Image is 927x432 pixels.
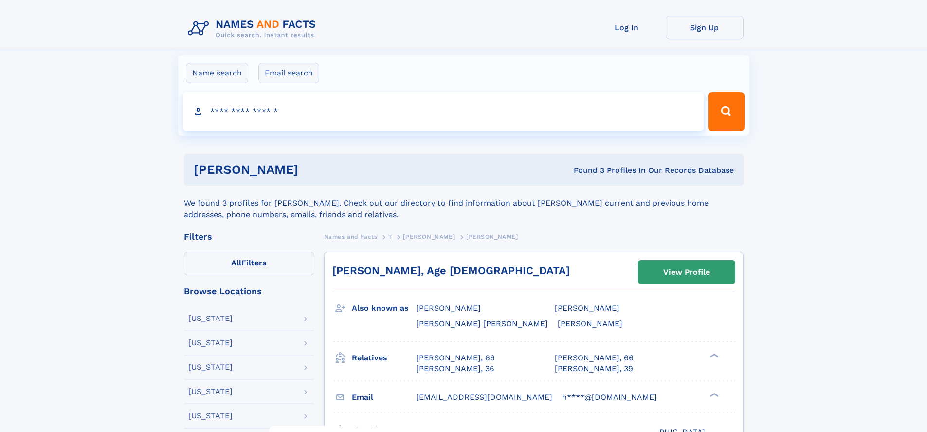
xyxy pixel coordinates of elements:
[708,392,719,398] div: ❯
[184,287,314,296] div: Browse Locations
[186,63,248,83] label: Name search
[416,393,552,402] span: [EMAIL_ADDRESS][DOMAIN_NAME]
[663,261,710,283] div: View Profile
[666,16,744,39] a: Sign Up
[188,412,233,420] div: [US_STATE]
[184,186,744,221] div: We found 3 profiles for [PERSON_NAME]. Check out our directory to find information about [PERSON_...
[231,258,241,267] span: All
[416,303,481,313] span: [PERSON_NAME]
[188,339,233,347] div: [US_STATE]
[352,300,416,317] h3: Also known as
[188,363,233,371] div: [US_STATE]
[352,350,416,366] h3: Relatives
[708,352,719,358] div: ❯
[588,16,666,39] a: Log In
[416,353,495,363] a: [PERSON_NAME], 66
[555,363,633,374] a: [PERSON_NAME], 39
[555,353,634,363] a: [PERSON_NAME], 66
[188,388,233,395] div: [US_STATE]
[184,232,314,241] div: Filters
[194,164,436,176] h1: [PERSON_NAME]
[436,165,734,176] div: Found 3 Profiles In Our Records Database
[466,233,518,240] span: [PERSON_NAME]
[352,389,416,406] h3: Email
[183,92,704,131] input: search input
[416,363,494,374] a: [PERSON_NAME], 36
[558,319,622,328] span: [PERSON_NAME]
[324,230,378,243] a: Names and Facts
[388,233,392,240] span: T
[555,303,619,313] span: [PERSON_NAME]
[388,230,392,243] a: T
[708,92,744,131] button: Search Button
[403,230,455,243] a: [PERSON_NAME]
[332,264,570,277] a: [PERSON_NAME], Age [DEMOGRAPHIC_DATA]
[416,319,548,328] span: [PERSON_NAME] [PERSON_NAME]
[184,252,314,275] label: Filters
[188,315,233,322] div: [US_STATE]
[258,63,319,83] label: Email search
[403,233,455,240] span: [PERSON_NAME]
[638,261,735,284] a: View Profile
[184,16,324,42] img: Logo Names and Facts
